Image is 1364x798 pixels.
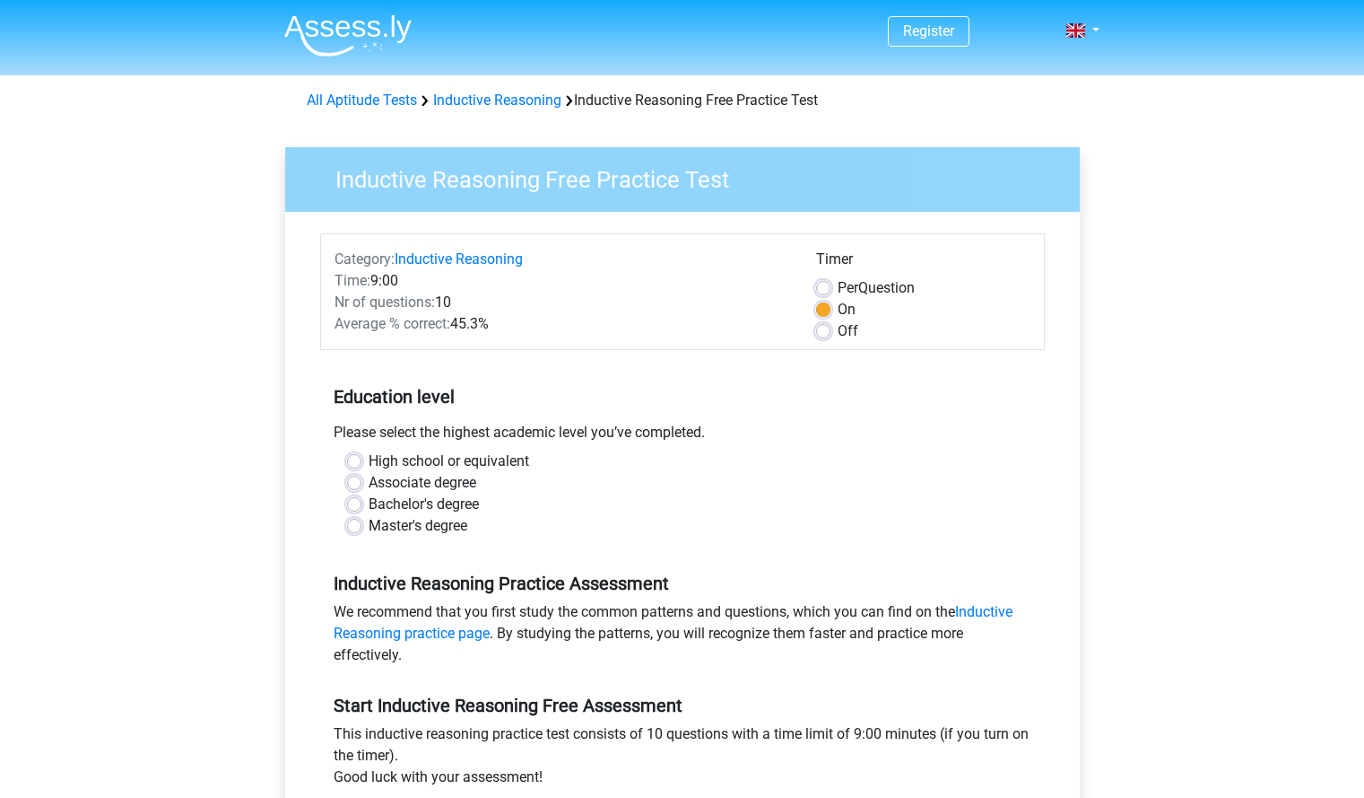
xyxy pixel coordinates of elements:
[300,90,1065,111] div: Inductive Reasoning Free Practice Test
[369,515,467,537] label: Master's degree
[334,573,1031,594] h5: Inductive Reasoning Practice Assessment
[369,472,476,494] label: Associate degree
[321,270,803,292] div: 9:00
[334,272,370,289] span: Time:
[816,249,1030,277] div: Timer
[433,92,561,109] a: Inductive Reasoning
[838,320,858,342] label: Off
[320,723,1045,795] div: This inductive reasoning practice test consists of 10 questions with a time limit of 9:00 minutes...
[369,494,479,515] label: Bachelor's degree
[334,379,1031,415] h5: Education level
[284,14,412,57] img: Assessly
[903,22,954,39] a: Register
[321,313,803,335] div: 45.3%
[369,451,529,472] label: High school or equivalent
[334,315,450,332] span: Average % correct:
[307,92,417,109] a: All Aptitude Tests
[321,292,803,313] div: 10
[838,279,858,296] span: Per
[314,159,1066,194] h3: Inductive Reasoning Free Practice Test
[334,250,395,267] span: Category:
[395,250,523,267] a: Inductive Reasoning
[838,299,856,320] label: On
[838,277,915,299] label: Question
[334,294,435,311] span: Nr of questions:
[320,422,1045,451] div: Please select the highest academic level you’ve completed.
[334,695,1031,716] h5: Start Inductive Reasoning Free Assessment
[320,601,1045,673] div: We recommend that you first study the common patterns and questions, which you can find on the . ...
